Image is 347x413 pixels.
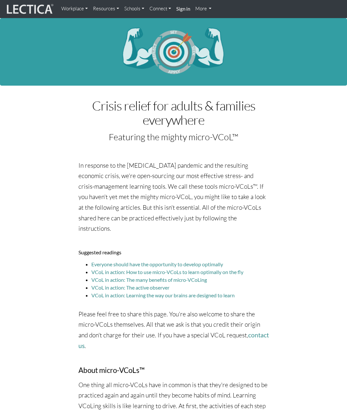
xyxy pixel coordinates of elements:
[78,160,269,234] p: In response to the [MEDICAL_DATA] pandemic and the resulting economic crisis, we're open-sourcing...
[78,366,269,375] h3: About micro-VCoLs™
[121,26,226,76] img: vcol-cycle-target-arrow-banner-mighty-white.png
[91,261,223,267] a: Everyone should have the opportunity to develop optimally
[78,130,269,144] p: Featuring the mighty micro-VCoL™
[78,309,269,351] p: Please feel free to share this page. You're also welcome to share the micro-VCoLs themselves. All...
[176,6,190,12] strong: Sign in
[91,292,235,298] a: VCoL in action: Learning the way our brains are designed to learn
[91,277,207,283] a: VCoL in action: The many benefits of micro-VCoLing
[78,249,269,255] h5: Suggested readings
[122,3,147,15] a: Schools
[78,99,269,127] h1: Crisis relief for adults & families everywhere
[91,284,169,291] a: VCoL in action: The active observer
[174,3,193,16] a: Sign in
[90,3,122,15] a: Resources
[147,3,174,15] a: Connect
[193,3,214,15] a: More
[5,3,54,15] img: lecticalive
[59,3,90,15] a: Workplace
[78,331,269,349] a: contact us
[91,269,243,275] a: VCoL in action: How to use micro-VCoLs to learn optimally on the fly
